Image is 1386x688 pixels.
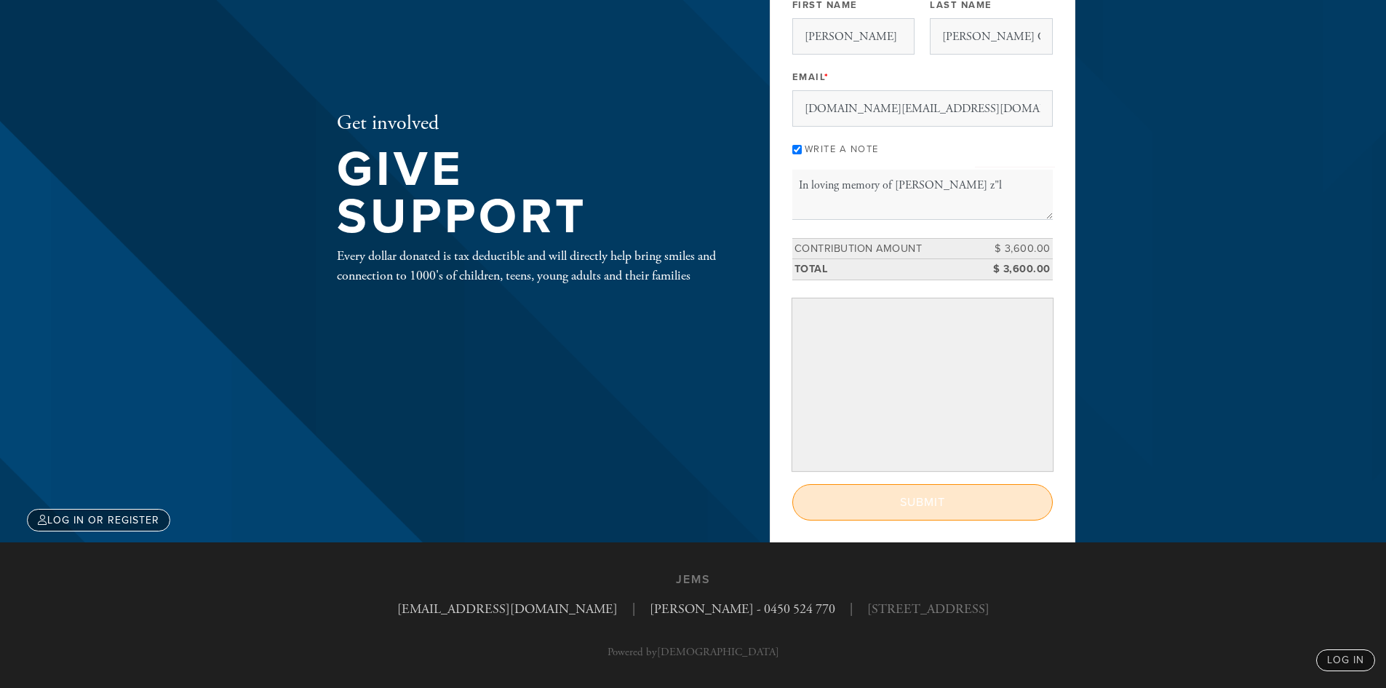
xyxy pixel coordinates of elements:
[824,71,829,83] span: This field is required.
[987,238,1053,259] td: $ 3,600.00
[337,146,722,240] h1: Give Support
[337,111,722,136] h2: Get involved
[792,71,829,84] label: Email
[650,601,835,617] a: [PERSON_NAME] - 0450 524 770
[608,647,779,657] p: Powered by
[792,238,987,259] td: Contribution Amount
[676,573,711,587] h3: JEMS
[657,645,779,659] a: [DEMOGRAPHIC_DATA]
[987,259,1053,280] td: $ 3,600.00
[337,246,722,285] div: Every dollar donated is tax deductible and will directly help bring smiles and connection to 1000...
[792,259,987,280] td: Total
[805,143,879,155] label: Write a note
[27,509,170,531] a: Log in or register
[1316,649,1375,671] a: log in
[850,599,853,619] span: |
[867,599,989,619] span: [STREET_ADDRESS]
[792,484,1053,521] input: Submit
[795,301,1050,467] iframe: Secure payment input frame
[397,601,618,617] a: [EMAIL_ADDRESS][DOMAIN_NAME]
[632,599,635,619] span: |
